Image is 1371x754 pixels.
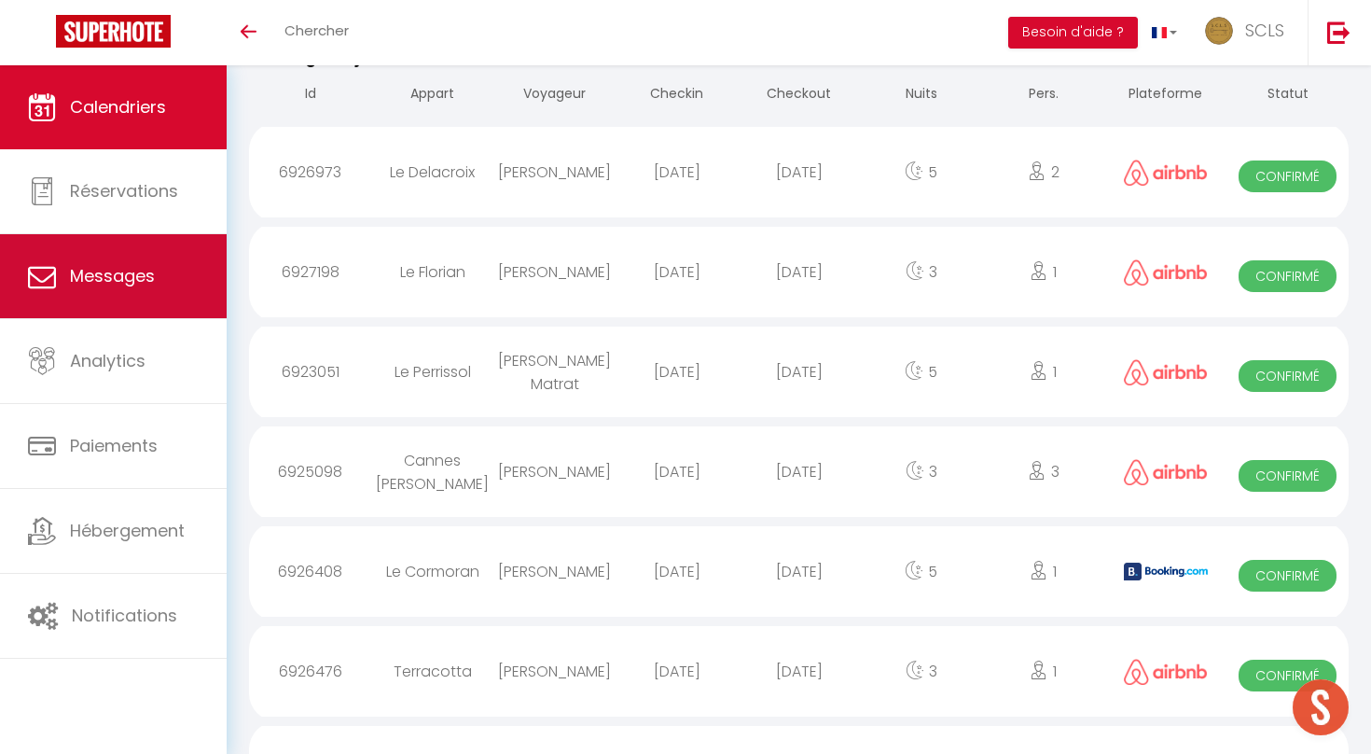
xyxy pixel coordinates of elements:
[249,441,371,502] div: 6925098
[982,69,1104,122] th: Pers.
[982,541,1104,602] div: 1
[249,142,371,202] div: 6926973
[982,342,1104,402] div: 1
[249,242,371,302] div: 6927198
[738,441,860,502] div: [DATE]
[982,641,1104,702] div: 1
[284,21,349,40] span: Chercher
[493,242,616,302] div: [PERSON_NAME]
[616,69,738,122] th: Checkin
[1239,260,1336,292] span: Confirmé
[738,541,860,602] div: [DATE]
[738,342,860,402] div: [DATE]
[1239,161,1336,192] span: Confirmé
[371,242,493,302] div: Le Florian
[616,142,738,202] div: [DATE]
[493,330,616,414] div: [PERSON_NAME] Matrat
[249,641,371,702] div: 6926476
[371,342,493,402] div: Le Perrissol
[1239,460,1336,492] span: Confirmé
[493,541,616,602] div: [PERSON_NAME]
[738,142,860,202] div: [DATE]
[1124,259,1208,286] img: airbnb2.png
[70,434,158,457] span: Paiements
[860,641,982,702] div: 3
[1008,17,1138,49] button: Besoin d'aide ?
[860,541,982,602] div: 5
[249,69,371,122] th: Id
[249,541,371,602] div: 6926408
[1205,17,1233,45] img: ...
[1293,679,1349,735] div: Ouvrir le chat
[738,69,860,122] th: Checkout
[1124,659,1208,686] img: airbnb2.png
[860,242,982,302] div: 3
[493,641,616,702] div: [PERSON_NAME]
[249,342,371,402] div: 6923051
[371,641,493,702] div: Terracotta
[70,95,166,119] span: Calendriers
[1327,21,1350,44] img: logout
[616,242,738,302] div: [DATE]
[616,342,738,402] div: [DATE]
[1226,69,1349,122] th: Statut
[493,441,616,502] div: [PERSON_NAME]
[1239,360,1336,392] span: Confirmé
[860,342,982,402] div: 5
[616,541,738,602] div: [DATE]
[371,142,493,202] div: Le Delacroix
[738,242,860,302] div: [DATE]
[371,69,493,122] th: Appart
[1239,660,1336,691] span: Confirmé
[249,46,389,68] span: Bookings du jour
[493,142,616,202] div: [PERSON_NAME]
[371,430,493,514] div: Cannes [PERSON_NAME]
[1245,19,1284,42] span: SCLS
[860,441,982,502] div: 3
[616,641,738,702] div: [DATE]
[1124,459,1208,486] img: airbnb2.png
[982,441,1104,502] div: 3
[1124,563,1208,580] img: booking2.png
[70,179,178,202] span: Réservations
[56,15,171,48] img: Super Booking
[1124,359,1208,386] img: airbnb2.png
[70,349,145,372] span: Analytics
[70,264,155,287] span: Messages
[616,441,738,502] div: [DATE]
[982,142,1104,202] div: 2
[493,69,616,122] th: Voyageur
[860,142,982,202] div: 5
[72,604,177,627] span: Notifications
[982,242,1104,302] div: 1
[738,641,860,702] div: [DATE]
[1239,560,1336,592] span: Confirmé
[70,519,185,542] span: Hébergement
[1124,160,1208,187] img: airbnb2.png
[1104,69,1226,122] th: Plateforme
[860,69,982,122] th: Nuits
[371,541,493,602] div: Le Cormoran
